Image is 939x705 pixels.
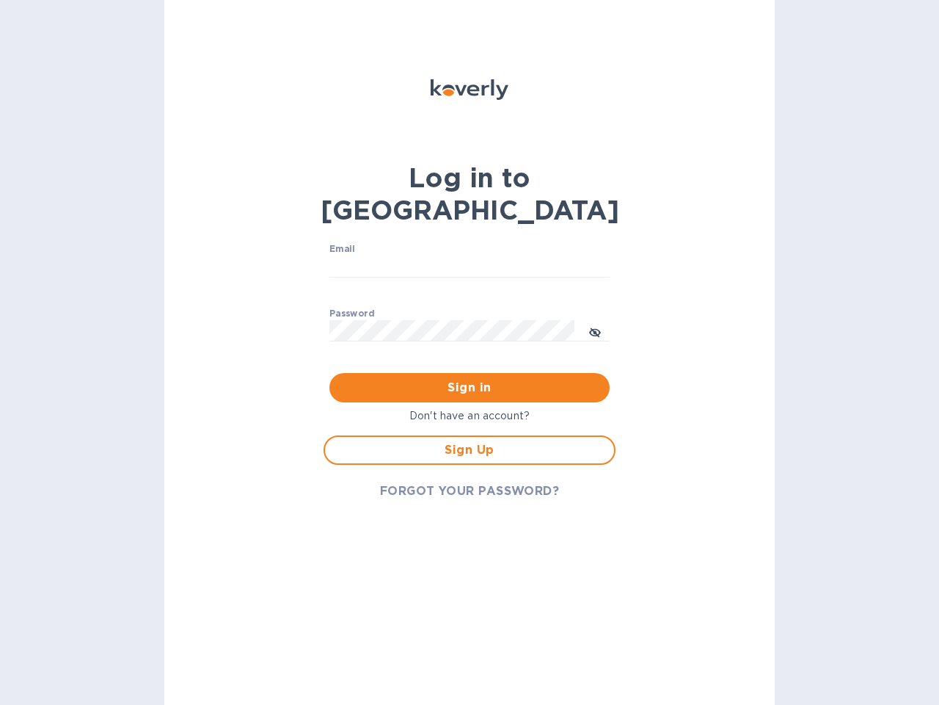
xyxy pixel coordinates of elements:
[324,408,615,424] p: Don't have an account?
[329,373,610,402] button: Sign in
[321,162,619,226] b: Log in to [GEOGRAPHIC_DATA]
[368,477,571,506] button: FORGOT YOUR PASSWORD?
[337,441,602,459] span: Sign Up
[329,245,355,254] label: Email
[329,309,374,318] label: Password
[380,482,560,500] span: FORGOT YOUR PASSWORD?
[341,379,598,397] span: Sign in
[431,79,508,100] img: Koverly
[580,317,610,346] button: toggle password visibility
[324,435,615,465] button: Sign Up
